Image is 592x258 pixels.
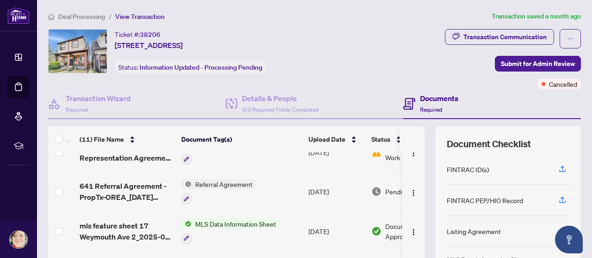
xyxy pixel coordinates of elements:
span: 271 Seller Designated Representation Agreement Authority to Offer for Sale - PropTx-OREA_[DATE] 1... [80,141,174,163]
img: Logo [410,228,417,236]
button: Logo [406,184,421,199]
h4: Transaction Wizard [66,93,131,104]
span: 641 Referral Agreement - PropTx-OREA_[DATE] 12_00_08.pdf [80,180,174,203]
th: Document Tag(s) [178,126,305,152]
button: Transaction Communication [445,29,554,45]
h4: Details & People [242,93,319,104]
img: Status Icon [181,219,191,229]
button: Logo [406,145,421,160]
span: View Transaction [115,12,165,21]
img: Document Status [371,147,382,157]
button: Status IconReferral Agreement [181,179,256,204]
span: [STREET_ADDRESS] [115,40,183,51]
span: 38206 [140,30,160,39]
td: [DATE] [305,211,368,251]
button: Submit for Admin Review [495,56,581,72]
img: Status Icon [181,179,191,189]
span: 3/3 Required Fields Completed [242,106,319,113]
img: Logo [410,189,417,197]
span: Information Updated - Processing Pending [140,63,262,72]
div: Ticket #: [115,29,160,40]
span: mls feature sheet 17 Weymouth Ave 2_2025-06-06 12_20_05.pdf [80,220,174,242]
span: Document Checklist [447,138,531,150]
span: Cancelled [549,79,577,89]
span: Upload Date [308,134,345,144]
span: (11) File Name [80,134,124,144]
span: Referral Agreement [191,179,256,189]
button: Logo [406,224,421,239]
button: Status IconBelongs to Another Transaction [181,140,290,165]
img: Document Status [371,226,382,236]
div: FINTRAC ID(s) [447,164,489,174]
li: / [109,11,111,22]
td: [DATE] [305,172,368,211]
div: Status: [115,61,266,73]
span: Status [371,134,390,144]
div: Listing Agreement [447,226,501,236]
div: Transaction Communication [463,30,547,44]
button: Open asap [555,226,583,253]
th: (11) File Name [76,126,178,152]
img: Profile Icon [10,231,27,248]
span: Document Needs Work [385,142,443,162]
td: [DATE] [305,132,368,172]
img: IMG-E12203779_1.jpg [49,30,107,73]
span: Pending Review [385,186,432,197]
img: Logo [410,150,417,157]
span: Submit for Admin Review [501,56,575,71]
img: Document Status [371,186,382,197]
th: Status [368,126,446,152]
span: Document Approved [385,221,443,241]
article: Transaction saved a month ago [492,11,581,22]
span: Required [66,106,88,113]
span: MLS Data Information Sheet [191,219,280,229]
div: FINTRAC PEP/HIO Record [447,195,523,205]
th: Upload Date [305,126,368,152]
span: ellipsis [567,36,573,42]
h4: Documents [420,93,458,104]
span: Deal Processing [58,12,105,21]
span: home [48,13,55,20]
img: logo [7,7,30,24]
button: Status IconMLS Data Information Sheet [181,219,280,244]
span: Required [420,106,442,113]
